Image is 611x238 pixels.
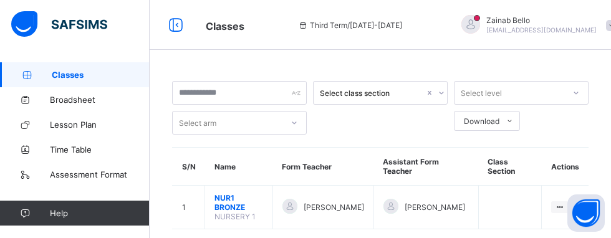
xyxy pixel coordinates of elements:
[478,148,542,186] th: Class Section
[304,202,364,212] span: [PERSON_NAME]
[214,193,263,212] span: NUR1 BRONZE
[206,20,244,32] span: Classes
[567,194,605,232] button: Open asap
[205,148,273,186] th: Name
[11,11,107,37] img: safsims
[50,208,149,218] span: Help
[50,145,150,155] span: Time Table
[214,212,256,221] span: NURSERY 1
[179,111,216,135] div: Select arm
[464,117,499,126] span: Download
[173,148,205,186] th: S/N
[173,186,205,229] td: 1
[373,148,478,186] th: Assistant Form Teacher
[320,88,425,98] div: Select class section
[405,202,465,212] span: [PERSON_NAME]
[50,120,150,130] span: Lesson Plan
[486,16,597,25] span: Zainab Bello
[297,21,402,30] span: session/term information
[486,26,597,34] span: [EMAIL_ADDRESS][DOMAIN_NAME]
[542,148,589,186] th: Actions
[50,95,150,105] span: Broadsheet
[272,148,373,186] th: Form Teacher
[461,81,502,105] div: Select level
[52,70,150,80] span: Classes
[50,169,150,179] span: Assessment Format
